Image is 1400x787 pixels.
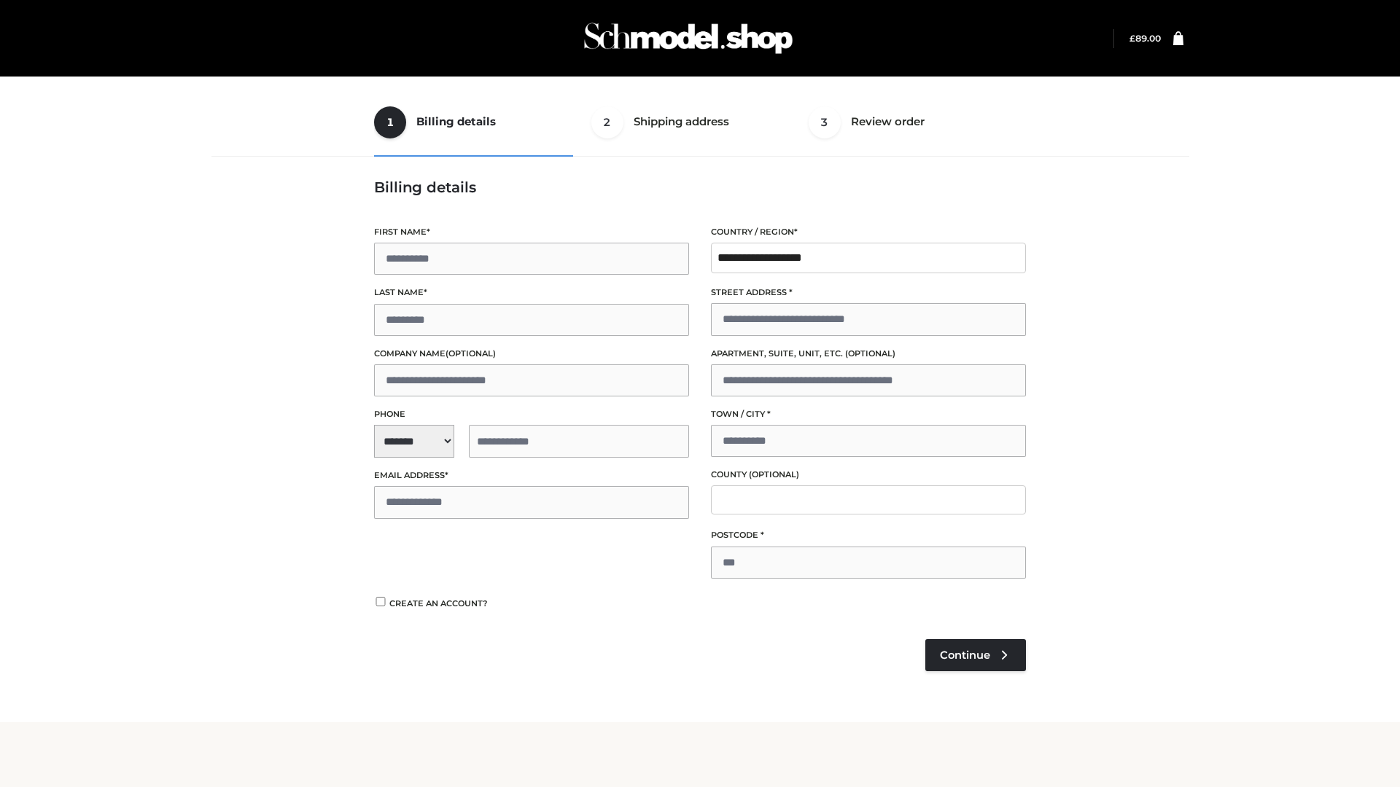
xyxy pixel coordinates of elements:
[374,407,689,421] label: Phone
[374,179,1026,196] h3: Billing details
[1129,33,1161,44] bdi: 89.00
[711,225,1026,239] label: Country / Region
[1129,33,1161,44] a: £89.00
[446,348,496,359] span: (optional)
[374,225,689,239] label: First name
[374,347,689,361] label: Company name
[711,347,1026,361] label: Apartment, suite, unit, etc.
[925,639,1026,671] a: Continue
[1129,33,1135,44] span: £
[374,286,689,299] label: Last name
[711,407,1026,421] label: Town / City
[749,469,799,479] span: (optional)
[374,597,387,606] input: Create an account?
[374,469,689,482] label: Email address
[940,649,990,662] span: Continue
[579,9,798,67] img: Schmodel Admin 964
[711,286,1026,299] label: Street address
[711,468,1026,482] label: County
[389,598,488,608] span: Create an account?
[845,348,895,359] span: (optional)
[711,528,1026,542] label: Postcode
